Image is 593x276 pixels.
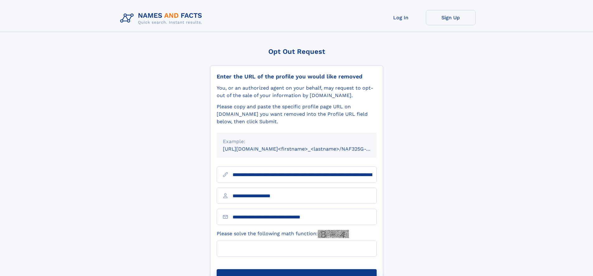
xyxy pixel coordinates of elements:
[426,10,476,25] a: Sign Up
[118,10,207,27] img: Logo Names and Facts
[217,84,377,99] div: You, or an authorized agent on your behalf, may request to opt-out of the sale of your informatio...
[376,10,426,25] a: Log In
[223,138,370,145] div: Example:
[217,73,377,80] div: Enter the URL of the profile you would like removed
[217,230,349,238] label: Please solve the following math function:
[223,146,388,152] small: [URL][DOMAIN_NAME]<firstname>_<lastname>/NAF325G-xxxxxxxx
[217,103,377,125] div: Please copy and paste the specific profile page URL on [DOMAIN_NAME] you want removed into the Pr...
[210,48,383,55] div: Opt Out Request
